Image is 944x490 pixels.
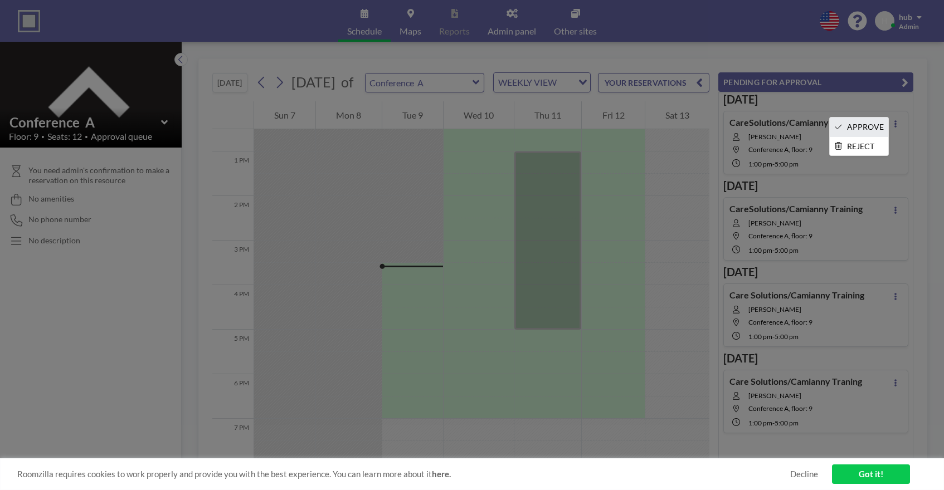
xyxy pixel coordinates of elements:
a: Got it! [832,464,910,484]
a: here. [432,469,451,479]
span: Roomzilla requires cookies to work properly and provide you with the best experience. You can lea... [17,469,790,479]
li: APPROVE [830,117,888,136]
li: REJECT [830,137,888,156]
a: Decline [790,469,818,479]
